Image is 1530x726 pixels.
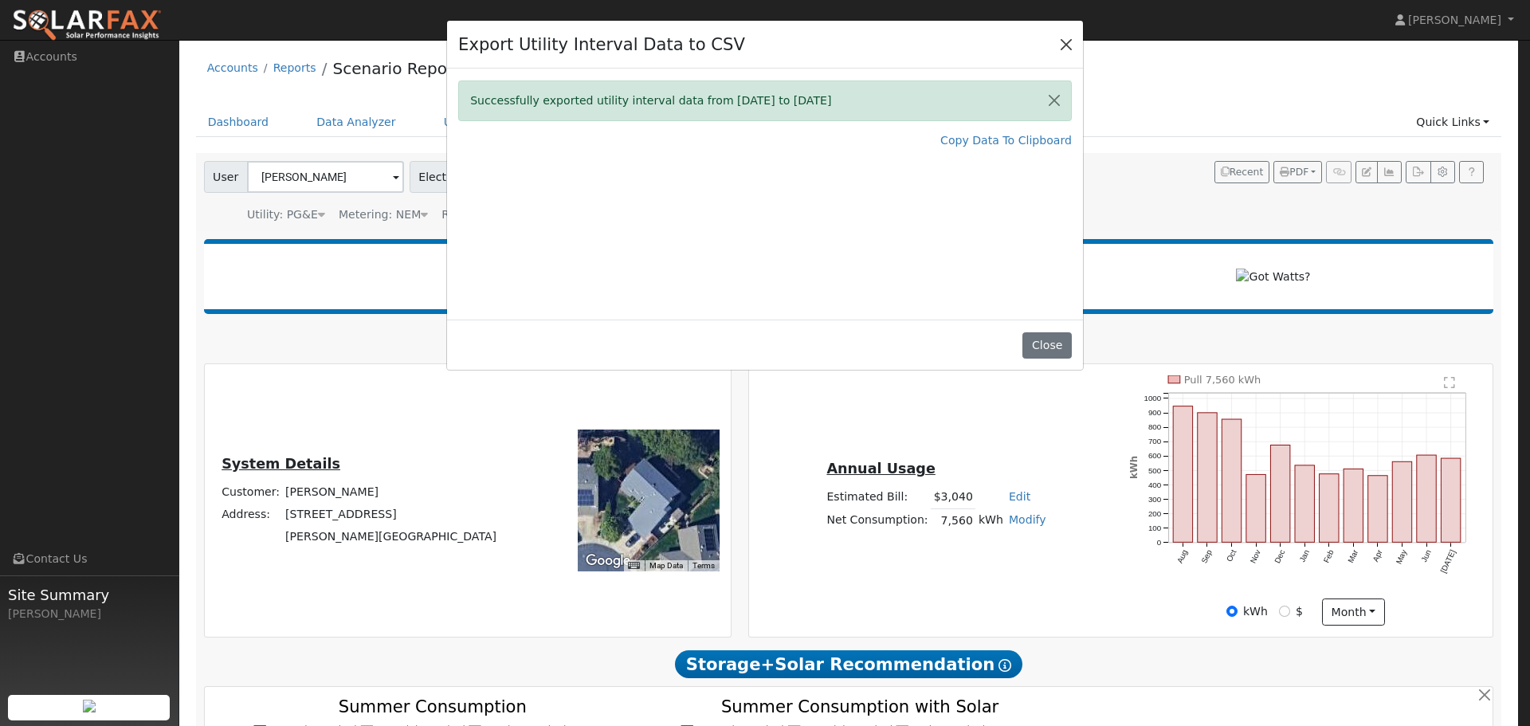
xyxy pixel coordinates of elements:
button: Close [1038,81,1071,120]
a: Copy Data To Clipboard [940,132,1072,149]
h4: Export Utility Interval Data to CSV [458,32,745,57]
div: Successfully exported utility interval data from [DATE] to [DATE] [458,80,1072,121]
button: Close [1055,33,1077,55]
button: Close [1022,332,1071,359]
